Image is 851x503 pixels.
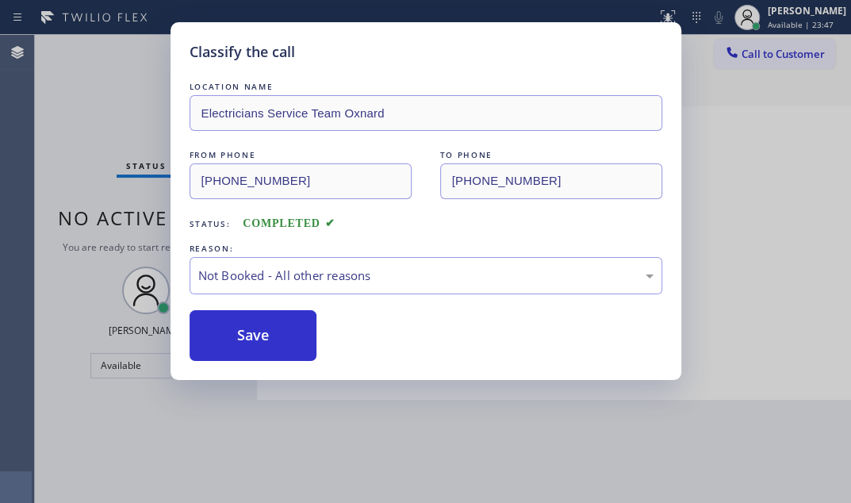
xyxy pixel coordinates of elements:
[190,218,231,229] span: Status:
[198,267,654,285] div: Not Booked - All other reasons
[440,163,662,199] input: To phone
[440,147,662,163] div: TO PHONE
[190,147,412,163] div: FROM PHONE
[243,217,335,229] span: COMPLETED
[190,41,295,63] h5: Classify the call
[190,79,662,95] div: LOCATION NAME
[190,163,412,199] input: From phone
[190,240,662,257] div: REASON:
[190,310,317,361] button: Save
